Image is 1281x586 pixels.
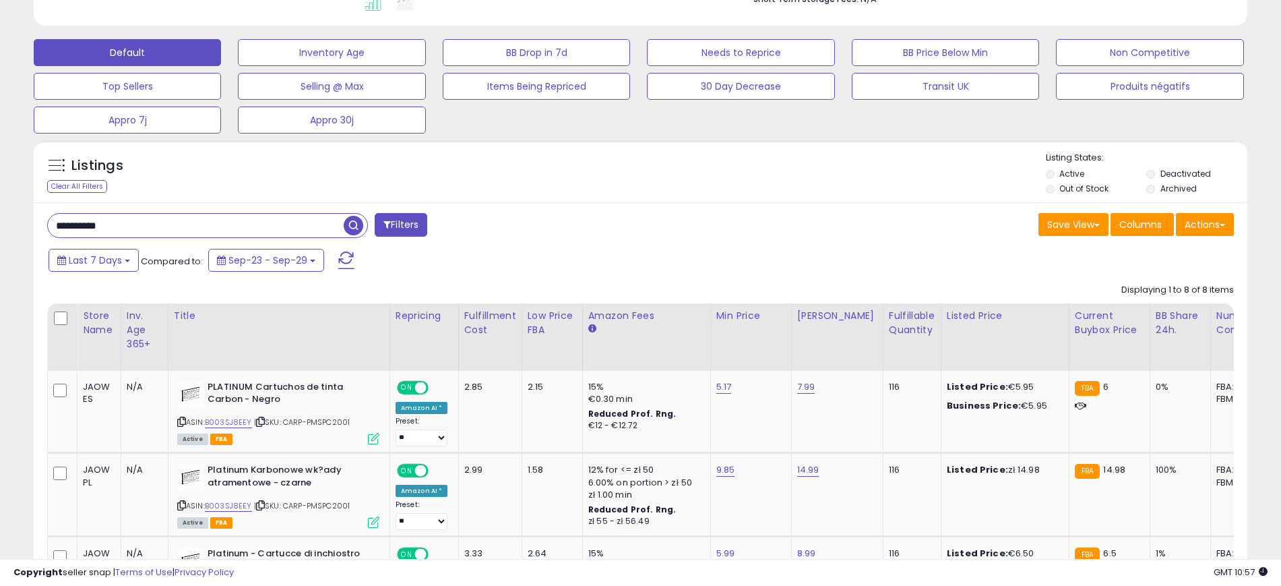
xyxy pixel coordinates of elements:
[34,39,221,66] button: Default
[1176,213,1234,236] button: Actions
[1111,213,1174,236] button: Columns
[177,464,204,491] img: 41BF7Lx0kVL._SL40_.jpg
[127,381,158,393] div: N/A
[1056,39,1243,66] button: Non Competitive
[464,381,511,393] div: 2.85
[1121,284,1234,297] div: Displaying 1 to 8 of 8 items
[588,420,700,432] div: €12 - €12.72
[208,249,324,272] button: Sep-23 - Sep-29
[797,463,819,477] a: 14.99
[947,399,1021,412] b: Business Price:
[398,465,415,477] span: ON
[254,500,350,511] span: | SKU: CARP-PMSPC2001
[34,107,221,134] button: Appro 7j
[947,381,1059,393] div: €5.95
[396,309,453,323] div: Repricing
[177,464,379,527] div: ASIN:
[947,380,1008,393] b: Listed Price:
[1160,183,1197,194] label: Archived
[588,309,705,323] div: Amazon Fees
[1103,380,1108,393] span: 6
[83,309,115,337] div: Store Name
[208,464,371,492] b: Platinum Karbonowe wk?ady atramentowe - czarne
[647,73,834,100] button: 30 Day Decrease
[13,566,63,579] strong: Copyright
[588,408,677,419] b: Reduced Prof. Rng.
[49,249,139,272] button: Last 7 Days
[1075,381,1100,396] small: FBA
[174,309,384,323] div: Title
[34,73,221,100] button: Top Sellers
[177,381,379,444] div: ASIN:
[947,463,1008,476] b: Listed Price:
[647,39,834,66] button: Needs to Reprice
[1216,477,1261,489] div: FBM: 1
[396,500,448,531] div: Preset:
[375,213,427,237] button: Filters
[464,309,516,337] div: Fulfillment Cost
[127,464,158,476] div: N/A
[396,485,448,497] div: Amazon AI *
[528,464,572,476] div: 1.58
[177,381,204,408] img: 41BF7Lx0kVL._SL40_.jpg
[1059,168,1084,179] label: Active
[889,309,935,337] div: Fulfillable Quantity
[13,566,234,579] div: seller snap | |
[588,381,700,393] div: 15%
[797,380,815,394] a: 7.99
[254,417,350,428] span: | SKU: CARP-PMSPC2001
[947,400,1059,412] div: €5.95
[127,309,162,351] div: Inv. Age 365+
[947,464,1059,476] div: zł 14.98
[1103,463,1125,476] span: 14.98
[205,417,252,428] a: B003SJ8EEY
[175,566,234,579] a: Privacy Policy
[1216,393,1261,405] div: FBM: 3
[238,107,425,134] button: Appro 30j
[69,254,122,267] span: Last 7 Days
[71,156,123,175] h5: Listings
[210,434,233,445] span: FBA
[588,464,700,476] div: 12% for <= zł 50
[588,516,700,527] div: zł 55 - zł 56.49
[1156,381,1200,393] div: 0%
[1119,218,1162,231] span: Columns
[427,465,448,477] span: OFF
[177,517,208,529] span: All listings currently available for purchase on Amazon
[210,517,233,529] span: FBA
[889,464,931,476] div: 116
[797,309,877,323] div: [PERSON_NAME]
[443,39,630,66] button: BB Drop in 7d
[238,73,425,100] button: Selling @ Max
[1160,168,1211,179] label: Deactivated
[47,180,107,193] div: Clear All Filters
[83,381,111,405] div: JAOW ES
[716,380,732,394] a: 5.17
[1046,152,1247,165] p: Listing States:
[716,463,735,477] a: 9.85
[396,417,448,447] div: Preset:
[588,393,700,405] div: €0.30 min
[1059,183,1108,194] label: Out of Stock
[852,73,1039,100] button: Transit UK
[588,504,677,515] b: Reduced Prof. Rng.
[852,39,1039,66] button: BB Price Below Min
[396,402,448,414] div: Amazon AI *
[238,39,425,66] button: Inventory Age
[588,323,596,335] small: Amazon Fees.
[228,254,307,267] span: Sep-23 - Sep-29
[1216,381,1261,393] div: FBA: 3
[83,464,111,488] div: JAOW PL
[1075,309,1144,337] div: Current Buybox Price
[528,381,572,393] div: 2.15
[1038,213,1108,236] button: Save View
[716,309,786,323] div: Min Price
[205,500,252,512] a: B003SJ8EEY
[443,73,630,100] button: Items Being Repriced
[1075,464,1100,479] small: FBA
[1156,464,1200,476] div: 100%
[177,434,208,445] span: All listings currently available for purchase on Amazon
[398,382,415,393] span: ON
[427,382,448,393] span: OFF
[1214,566,1268,579] span: 2025-10-7 10:57 GMT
